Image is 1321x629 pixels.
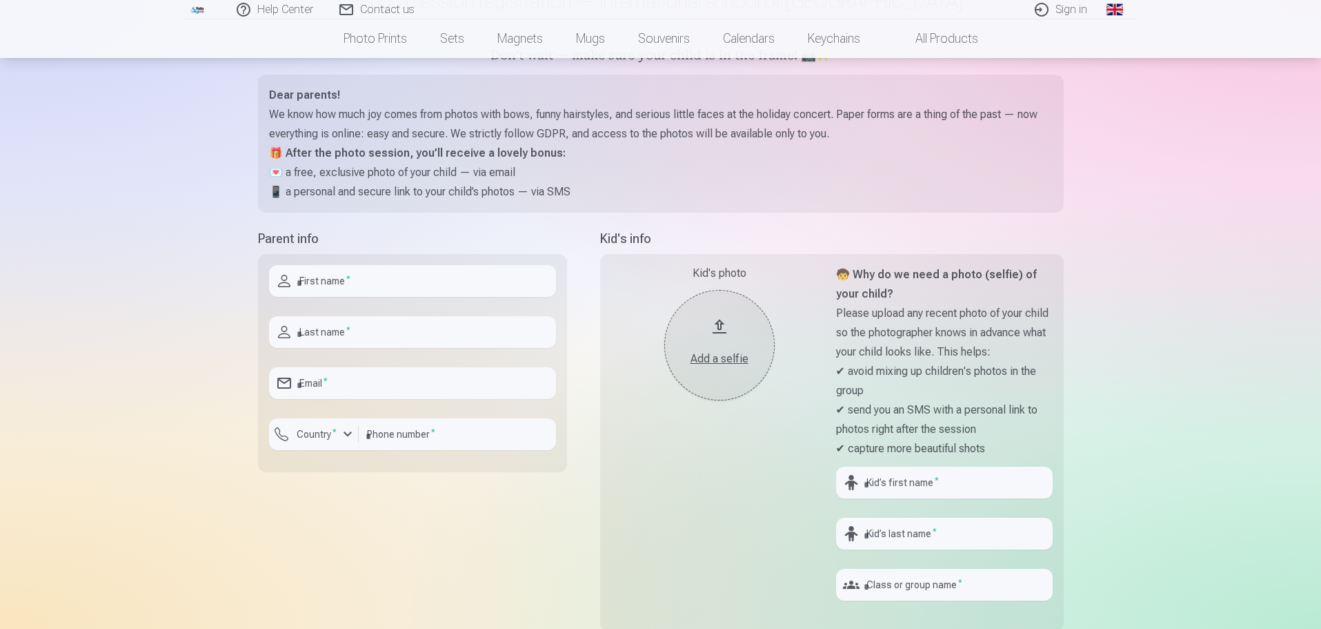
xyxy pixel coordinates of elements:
[424,19,481,58] a: Sets
[836,439,1053,458] p: ✔ capture more beautiful shots
[791,19,877,58] a: Keychains
[481,19,559,58] a: Magnets
[836,362,1053,400] p: ✔ avoid mixing up children's photos in the group
[678,351,761,367] div: Add a selfie
[836,400,1053,439] p: ✔ send you an SMS with a personal link to photos right after the session
[269,163,1053,182] p: 💌 a free, exclusive photo of your child — via email
[600,229,1064,249] h5: Kid's info
[269,88,340,101] strong: Dear parents!
[327,19,424,58] a: Photo prints
[559,19,622,58] a: Mugs
[622,19,706,58] a: Souvenirs
[190,6,206,14] img: /fa1
[706,19,791,58] a: Calendars
[877,19,995,58] a: All products
[836,268,1037,300] strong: 🧒 Why do we need a photo (selfie) of your child?
[291,427,342,441] label: Country
[611,265,828,282] div: Kid's photo
[258,229,567,249] h5: Parent info
[836,304,1053,362] p: Please upload any recent photo of your child so the photographer knows in advance what your child...
[269,146,566,159] strong: 🎁 After the photo session, you’ll receive a lovely bonus:
[664,290,775,400] button: Add a selfie
[269,105,1053,144] p: We know how much joy comes from photos with bows, funny hairstyles, and serious little faces at t...
[269,182,1053,202] p: 📱 a personal and secure link to your child’s photos — via SMS
[269,418,359,450] button: Country*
